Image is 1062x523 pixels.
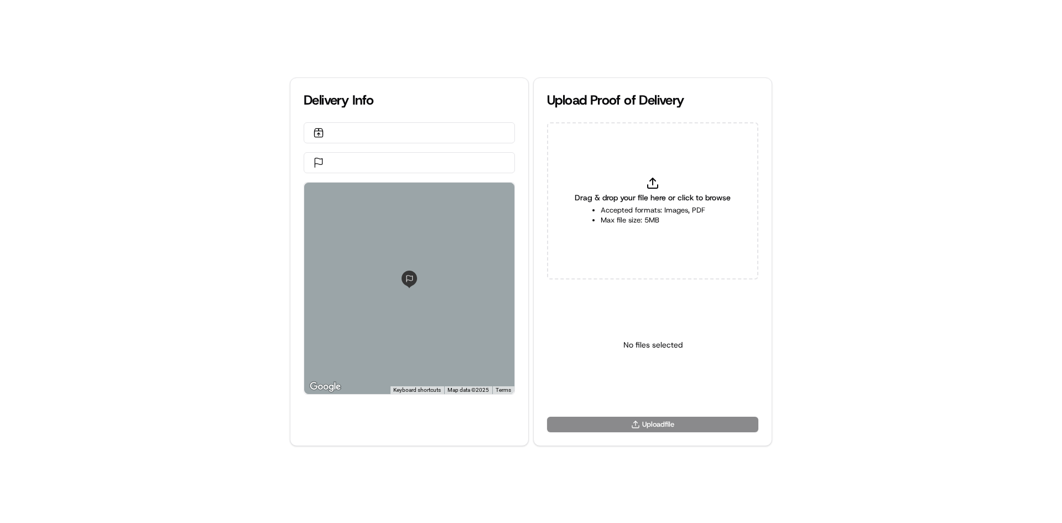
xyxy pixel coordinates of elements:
li: Accepted formats: Images, PDF [601,205,705,215]
div: 0 [304,183,514,394]
span: Drag & drop your file here or click to browse [575,192,731,203]
div: Delivery Info [304,91,515,109]
p: No files selected [623,339,683,350]
li: Max file size: 5MB [601,215,705,225]
a: Open this area in Google Maps (opens a new window) [307,380,343,394]
div: Upload Proof of Delivery [547,91,758,109]
img: Google [307,380,343,394]
a: Terms (opens in new tab) [496,387,511,393]
button: Keyboard shortcuts [393,386,441,394]
span: Map data ©2025 [447,387,489,393]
